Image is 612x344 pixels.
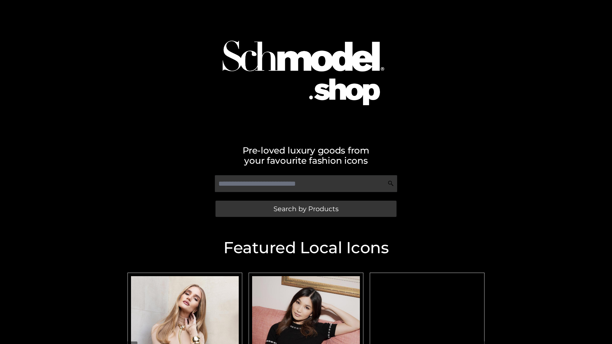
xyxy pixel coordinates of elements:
[124,145,488,166] h2: Pre-loved luxury goods from your favourite fashion icons
[273,205,339,212] span: Search by Products
[215,201,397,217] a: Search by Products
[388,180,394,187] img: Search Icon
[124,240,488,256] h2: Featured Local Icons​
